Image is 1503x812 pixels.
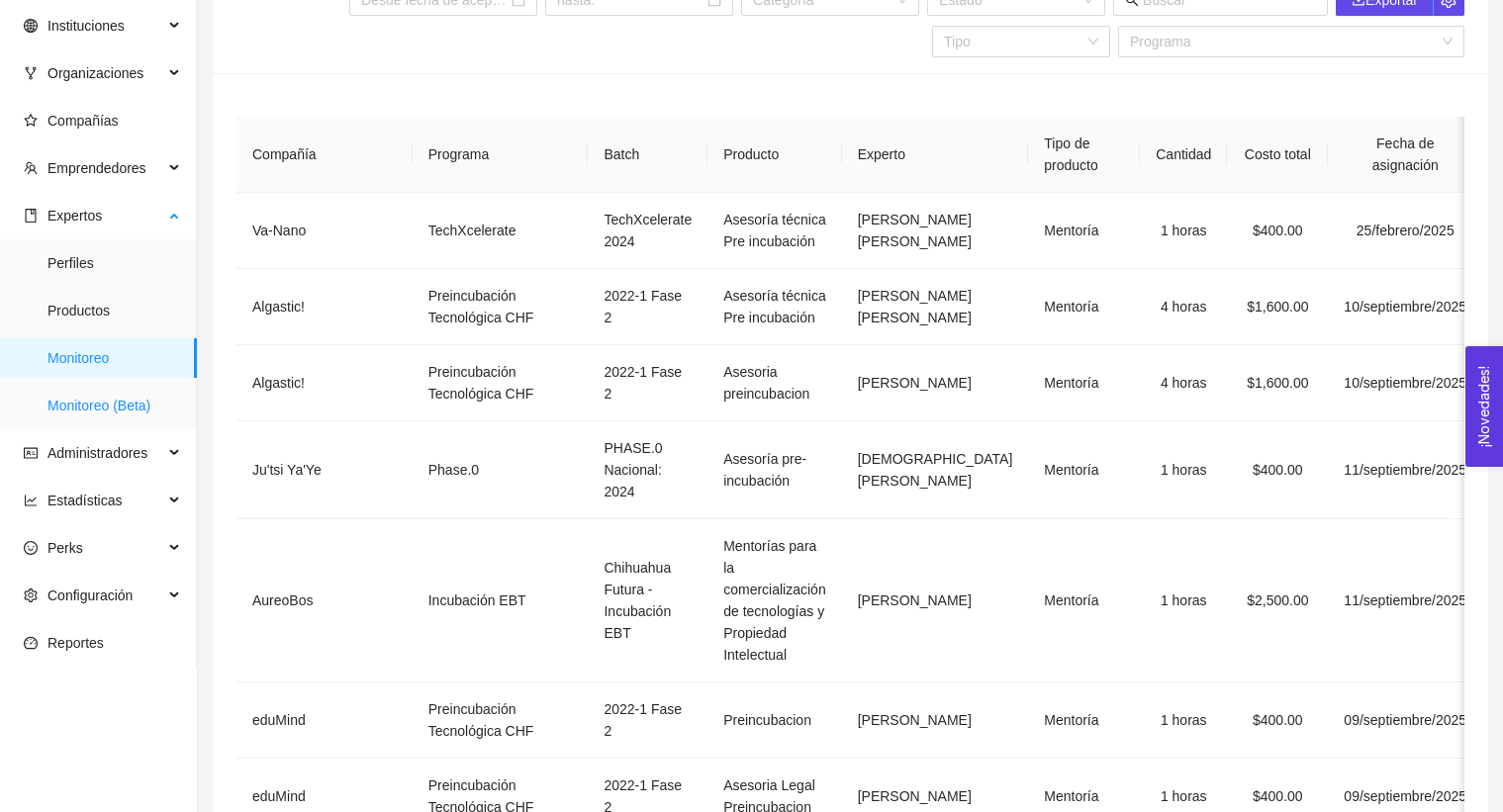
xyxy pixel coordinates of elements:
[236,117,413,193] th: Compañía
[24,541,38,555] span: smile
[47,160,146,176] span: Emprendedores
[47,493,122,508] span: Estadísticas
[842,193,1029,269] td: [PERSON_NAME] [PERSON_NAME]
[1227,193,1328,269] td: $400.00
[842,117,1029,193] th: Experto
[47,540,83,556] span: Perks
[1227,519,1328,682] td: $2,500.00
[1328,519,1482,682] td: 11/septiembre/2025
[24,588,38,602] span: setting
[842,519,1029,682] td: [PERSON_NAME]
[236,193,413,269] td: Va-Nano
[413,345,589,421] td: Preincubación Tecnológica CHF
[47,445,147,461] span: Administradores
[1028,117,1140,193] th: Tipo de producto
[1140,117,1227,193] th: Cantidad
[707,519,841,682] td: Mentorías para la comercialización de tecnologías y Propiedad Intelectual
[1328,682,1482,759] td: 09/septiembre/2025
[588,519,707,682] td: Chihuahua Futura - Incubación EBT
[24,161,38,175] span: team
[1140,682,1227,759] td: 1 horas
[1328,117,1482,193] th: Fecha de asignación
[1328,269,1482,345] td: 10/septiembre/2025
[1028,345,1140,421] td: Mentoría
[1227,421,1328,519] td: $400.00
[1328,421,1482,519] td: 11/septiembre/2025
[1028,421,1140,519] td: Mentoría
[1328,345,1482,421] td: 10/septiembre/2025
[1140,345,1227,421] td: 4 horas
[413,193,589,269] td: TechXcelerate
[236,269,413,345] td: Algastic!
[413,682,589,759] td: Preincubación Tecnológica CHF
[47,635,104,651] span: Reportes
[24,209,38,223] span: book
[413,117,589,193] th: Programa
[588,345,707,421] td: 2022-1 Fase 2
[24,446,38,460] span: idcard
[236,345,413,421] td: Algastic!
[1227,345,1328,421] td: $1,600.00
[588,269,707,345] td: 2022-1 Fase 2
[24,636,38,650] span: dashboard
[47,338,181,378] span: Monitoreo
[1140,519,1227,682] td: 1 horas
[707,193,841,269] td: Asesoría técnica Pre incubación
[1028,682,1140,759] td: Mentoría
[707,269,841,345] td: Asesoría técnica Pre incubación
[1140,421,1227,519] td: 1 horas
[47,243,181,283] span: Perfiles
[1028,193,1140,269] td: Mentoría
[588,117,707,193] th: Batch
[47,208,102,224] span: Expertos
[47,113,119,129] span: Compañías
[1328,193,1482,269] td: 25/febrero/2025
[1227,117,1328,193] th: Costo total
[588,193,707,269] td: TechXcelerate 2024
[1227,682,1328,759] td: $400.00
[1227,269,1328,345] td: $1,600.00
[47,291,181,330] span: Productos
[842,421,1029,519] td: [DEMOGRAPHIC_DATA][PERSON_NAME]
[236,421,413,519] td: Ju'tsi Ya'Ye
[588,421,707,519] td: PHASE.0 Nacional: 2024
[413,519,589,682] td: Incubación EBT
[236,682,413,759] td: eduMind
[1028,269,1140,345] td: Mentoría
[24,19,38,33] span: global
[842,682,1029,759] td: [PERSON_NAME]
[413,421,589,519] td: Phase.0
[842,269,1029,345] td: [PERSON_NAME] [PERSON_NAME]
[24,494,38,507] span: line-chart
[47,65,143,81] span: Organizaciones
[1028,519,1140,682] td: Mentoría
[24,114,38,128] span: star
[842,345,1029,421] td: [PERSON_NAME]
[707,117,841,193] th: Producto
[707,345,841,421] td: Asesoria preincubacion
[24,66,38,80] span: fork
[413,269,589,345] td: Preincubación Tecnológica CHF
[707,682,841,759] td: Preincubacion
[588,682,707,759] td: 2022-1 Fase 2
[47,386,181,425] span: Monitoreo (Beta)
[1465,346,1503,467] button: Open Feedback Widget
[47,587,133,603] span: Configuración
[1140,269,1227,345] td: 4 horas
[1140,193,1227,269] td: 1 horas
[236,519,413,682] td: AureoBos
[707,421,841,519] td: Asesoría pre-incubación
[47,18,125,34] span: Instituciones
